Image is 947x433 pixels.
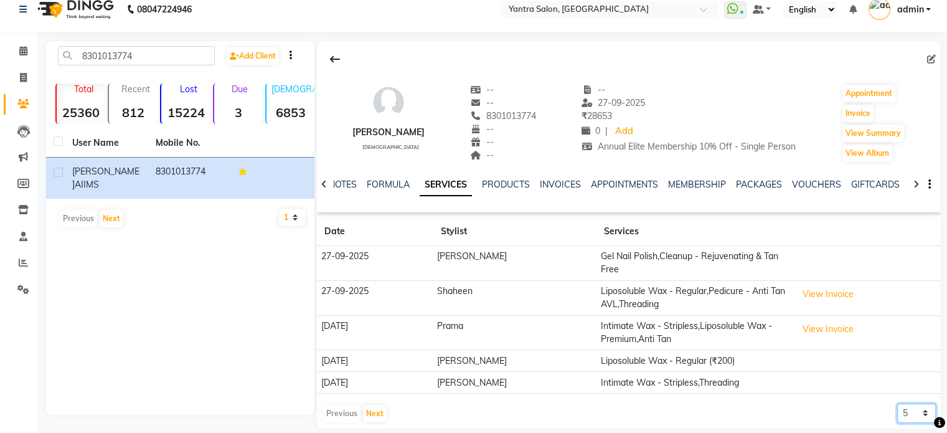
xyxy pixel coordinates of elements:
td: 27-09-2025 [317,246,433,281]
td: [PERSON_NAME] [433,350,596,372]
td: [PERSON_NAME] [433,372,596,394]
button: View Summary [842,125,904,142]
span: -- [470,136,494,148]
a: Add Client [227,47,279,65]
th: Date [317,217,433,246]
a: VOUCHERS [792,179,841,190]
a: GIFTCARDS [851,179,900,190]
a: NOTES [329,179,357,190]
a: SERVICES [420,174,472,196]
th: User Name [65,129,148,158]
td: Intimate Wax - Stripless,Liposoluble Wax - Premium,Anti Tan [596,315,793,350]
span: -- [582,84,605,95]
strong: 25360 [57,105,105,120]
td: Gel Nail Polish,Cleanup - Rejuvenating & Tan Free [596,246,793,281]
a: MEMBERSHIP [668,179,726,190]
button: Next [100,210,123,227]
strong: 812 [109,105,158,120]
p: [DEMOGRAPHIC_DATA] [271,83,315,95]
a: FORMULA [367,179,410,190]
td: 8301013774 [148,158,232,199]
a: INVOICES [540,179,581,190]
td: Liposoluble Wax - Regular (₹200) [596,350,793,372]
strong: 15224 [161,105,210,120]
span: | [605,125,608,138]
input: Search by Name/Mobile/Email/Code [58,46,215,65]
button: View Album [842,145,892,162]
th: Stylist [433,217,596,246]
button: Appointment [842,85,895,102]
p: Total [62,83,105,95]
button: View Invoice [797,285,859,304]
button: Next [363,405,387,422]
div: [PERSON_NAME] [352,126,425,139]
span: [DEMOGRAPHIC_DATA] [362,144,419,150]
span: -- [470,123,494,135]
a: PRODUCTS [482,179,530,190]
td: Shaheen [433,280,596,315]
th: Mobile No. [148,129,232,158]
span: [PERSON_NAME] [72,166,139,190]
button: View Invoice [797,320,859,339]
td: Prama [433,315,596,350]
span: 8301013774 [470,110,536,121]
p: Due [217,83,263,95]
td: [PERSON_NAME] [433,246,596,281]
span: Annual Elite Membership 10% Off - Single Person [582,141,796,152]
a: PACKAGES [736,179,782,190]
td: Liposoluble Wax - Regular,Pedicure - Anti Tan AVL,Threading [596,280,793,315]
span: -- [470,150,494,161]
span: -- [470,97,494,108]
div: Back to Client [322,47,348,71]
span: 28653 [582,110,612,121]
th: Services [596,217,793,246]
span: 27-09-2025 [582,97,645,108]
td: [DATE] [317,350,433,372]
span: -- [470,84,494,95]
a: Add [613,123,634,140]
strong: 6853 [266,105,315,120]
p: Lost [166,83,210,95]
span: 0 [582,125,600,136]
a: APPOINTMENTS [591,179,658,190]
td: 27-09-2025 [317,280,433,315]
span: admin [897,3,923,16]
td: [DATE] [317,372,433,394]
p: Recent [114,83,158,95]
span: AIIMS [75,179,99,190]
button: Invoice [842,105,874,122]
span: ₹ [582,110,587,121]
td: [DATE] [317,315,433,350]
img: avatar [370,83,407,121]
td: Intimate Wax - Stripless,Threading [596,372,793,394]
strong: 3 [214,105,263,120]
